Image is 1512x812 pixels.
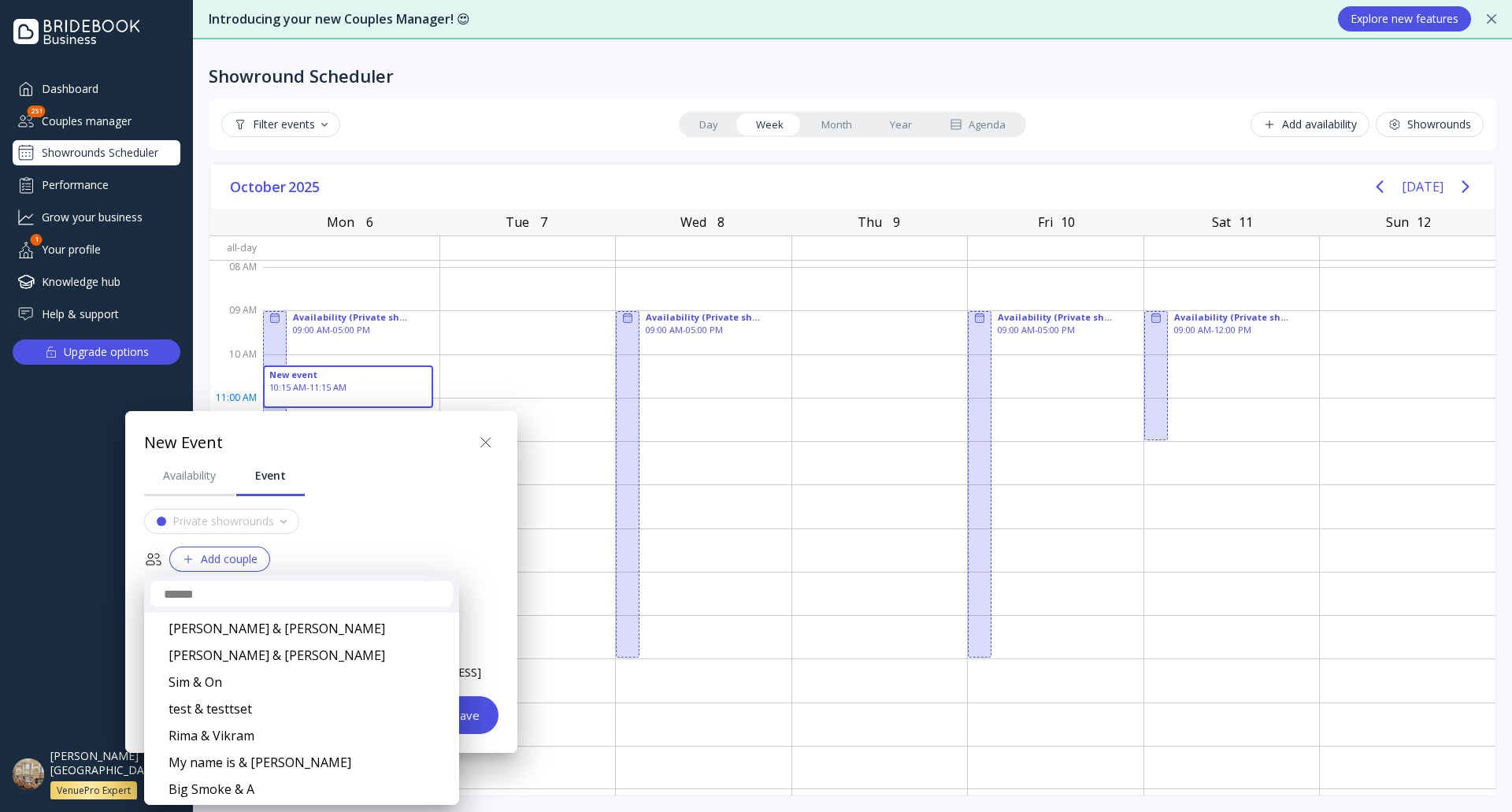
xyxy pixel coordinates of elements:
div: test & testtset [146,695,457,722]
div: Big Smoke & A [146,776,457,803]
div: My name is & [PERSON_NAME] [146,749,457,776]
div: [PERSON_NAME] & [PERSON_NAME] [146,642,457,669]
div: Rima & Vikram [146,722,457,749]
div: [PERSON_NAME] & [PERSON_NAME] [146,615,457,642]
div: Sim & On [146,669,457,695]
